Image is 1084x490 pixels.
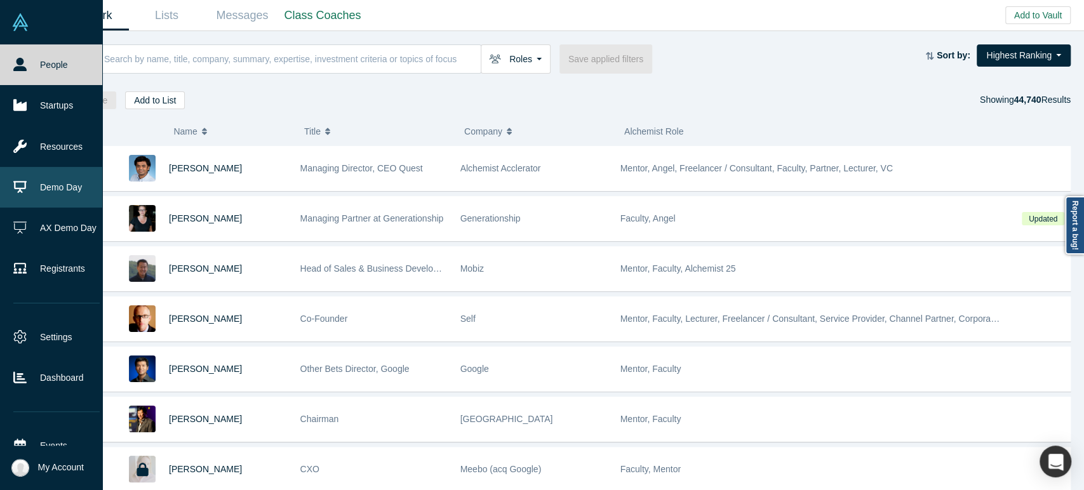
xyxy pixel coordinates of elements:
[620,163,893,173] span: Mentor, Angel, Freelancer / Consultant, Faculty, Partner, Lecturer, VC
[129,1,204,30] a: Lists
[559,44,652,74] button: Save applied filters
[173,118,197,145] span: Name
[460,163,541,173] span: Alchemist Acclerator
[304,118,321,145] span: Title
[460,364,489,374] span: Google
[169,464,242,474] a: [PERSON_NAME]
[1014,95,1041,105] strong: 44,740
[620,314,1038,324] span: Mentor, Faculty, Lecturer, Freelancer / Consultant, Service Provider, Channel Partner, Corporate ...
[11,459,84,477] button: My Account
[977,44,1071,67] button: Highest Ranking
[460,213,521,223] span: Generationship
[169,263,242,274] a: [PERSON_NAME]
[481,44,551,74] button: Roles
[464,118,502,145] span: Company
[300,464,319,474] span: CXO
[169,364,242,374] a: [PERSON_NAME]
[620,364,681,374] span: Mentor, Faculty
[125,91,185,109] button: Add to List
[280,1,365,30] a: Class Coaches
[129,155,156,182] img: Gnani Palanikumar's Profile Image
[620,414,681,424] span: Mentor, Faculty
[460,414,553,424] span: [GEOGRAPHIC_DATA]
[169,314,242,324] a: [PERSON_NAME]
[620,464,681,474] span: Faculty, Mentor
[129,305,156,332] img: Robert Winder's Profile Image
[464,118,611,145] button: Company
[460,314,476,324] span: Self
[129,355,156,382] img: Steven Kan's Profile Image
[624,126,683,136] span: Alchemist Role
[937,50,970,60] strong: Sort by:
[460,464,542,474] span: Meebo (acq Google)
[1014,95,1071,105] span: Results
[300,414,339,424] span: Chairman
[204,1,280,30] a: Messages
[173,118,291,145] button: Name
[1005,6,1071,24] button: Add to Vault
[300,163,423,173] span: Managing Director, CEO Quest
[304,118,451,145] button: Title
[129,406,156,432] img: Timothy Chou's Profile Image
[103,44,481,74] input: Search by name, title, company, summary, expertise, investment criteria or topics of focus
[460,263,484,274] span: Mobiz
[169,213,242,223] a: [PERSON_NAME]
[300,213,444,223] span: Managing Partner at Generationship
[11,459,29,477] img: Rea Medina's Account
[980,91,1071,109] div: Showing
[300,263,493,274] span: Head of Sales & Business Development (interim)
[620,213,676,223] span: Faculty, Angel
[129,205,156,232] img: Rachel Chalmers's Profile Image
[300,314,348,324] span: Co-Founder
[1065,196,1084,255] a: Report a bug!
[300,364,410,374] span: Other Bets Director, Google
[1022,212,1064,225] span: Updated
[11,13,29,31] img: Alchemist Vault Logo
[620,263,736,274] span: Mentor, Faculty, Alchemist 25
[129,255,156,282] img: Michael Chang's Profile Image
[38,461,84,474] span: My Account
[169,414,242,424] a: [PERSON_NAME]
[169,163,242,173] a: [PERSON_NAME]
